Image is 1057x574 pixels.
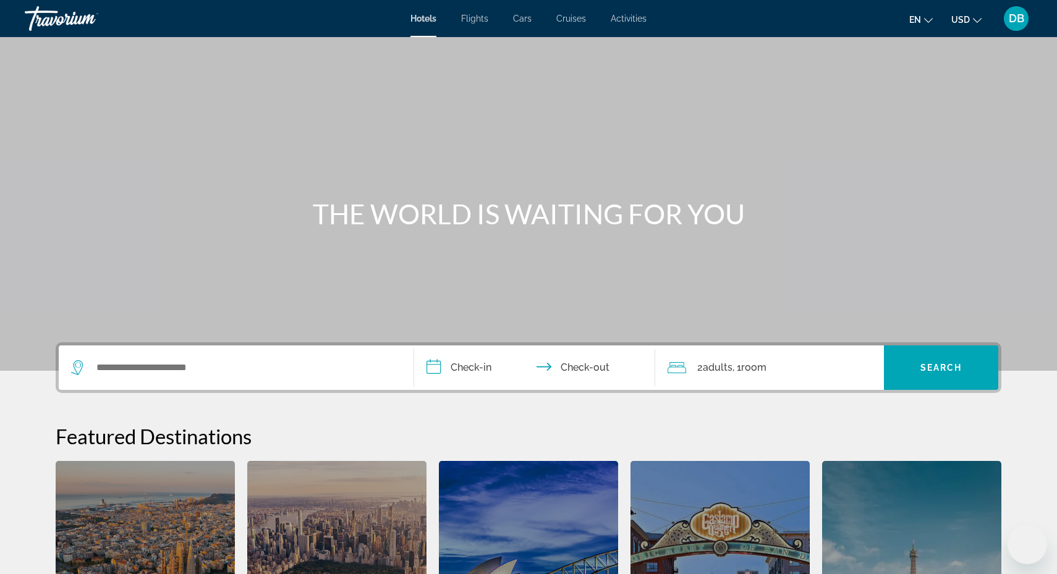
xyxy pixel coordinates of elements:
span: USD [951,15,970,25]
span: Adults [703,361,732,373]
div: Search widget [59,345,998,390]
button: Search [884,345,998,390]
span: , 1 [732,359,766,376]
a: Hotels [410,14,436,23]
span: en [909,15,921,25]
h1: THE WORLD IS WAITING FOR YOU [297,198,760,230]
a: Travorium [25,2,148,35]
h2: Featured Destinations [56,424,1001,449]
iframe: Кнопка запуска окна обмена сообщениями [1008,525,1047,564]
button: Change language [909,11,933,28]
button: Change currency [951,11,982,28]
span: Room [741,361,766,373]
span: DB [1009,12,1024,25]
button: User Menu [1000,6,1032,32]
a: Activities [611,14,647,23]
a: Cruises [556,14,586,23]
a: Cars [513,14,532,23]
button: Check in and out dates [414,345,655,390]
span: 2 [697,359,732,376]
span: Search [920,363,962,373]
a: Flights [461,14,488,23]
button: Travelers: 2 adults, 0 children [655,345,884,390]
